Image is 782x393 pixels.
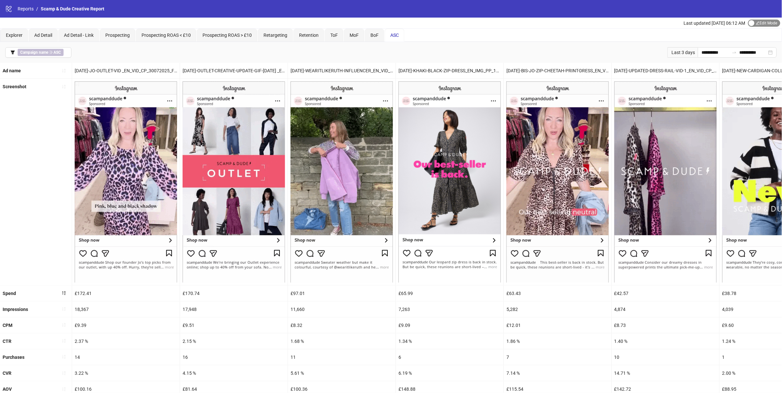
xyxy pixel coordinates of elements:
div: 17,948 [180,302,288,317]
span: MoF [350,33,359,38]
img: Screenshot 120233273991870005 [75,81,177,282]
div: 6 [396,349,504,365]
img: Screenshot 120234148149540005 [291,81,393,282]
div: [DATE]-UPDATED-DRESS-RAIL-VID-1_EN_VID_CP_29082025_F_CC_SC3_USP14_DRESSES [612,63,719,78]
div: 1.34 % [396,333,504,349]
span: Ad Detail [34,33,52,38]
span: sort-ascending [62,371,66,375]
img: Screenshot 120233273992230005 [399,81,501,282]
div: 3.22 % [72,365,180,381]
div: [DATE]-JO-OUTLET-VID _EN_VID_CP_30072025_F_CC_SC12_USP3_OUTLET-UPDATE [72,63,180,78]
b: Ad name [3,68,21,73]
div: 1.40 % [612,333,719,349]
div: 5,282 [504,302,611,317]
div: £65.99 [396,286,504,301]
b: Screenshot [3,84,26,89]
div: 2.37 % [72,333,180,349]
div: £42.57 [612,286,719,301]
div: 7,263 [396,302,504,317]
span: BoF [370,33,379,38]
a: Reports [16,5,35,12]
span: sort-ascending [62,339,66,343]
span: sort-ascending [62,387,66,391]
div: 4.15 % [180,365,288,381]
div: £9.39 [72,317,180,333]
div: [DATE]-WEARITLIKERUTH-INFLUENCER_EN_VID_SP_11092025_F_CC_SC12_USP7_INFLUENCER - Copy [288,63,396,78]
span: sort-ascending [62,68,66,73]
span: ToF [330,33,338,38]
span: sort-ascending [62,307,66,311]
b: CTR [3,339,11,344]
div: £12.01 [504,317,611,333]
div: [DATE]-KHAKI-BLACK-ZIP-DRESS_EN_IMG_PP_12082025_F_CC_SC1_USP11_NEW-IN [396,63,504,78]
div: 11,660 [288,302,396,317]
div: 14.71 % [612,365,719,381]
span: Prospecting ROAS > £10 [203,33,252,38]
div: 10 [612,349,719,365]
span: Last updated [DATE] 06:12 AM [684,21,745,26]
div: Last 3 days [668,47,698,58]
span: Prospecting [105,33,130,38]
div: [DATE]-BIS-JO-ZIP-CHEETAH-PRINT-DRESS_EN_VID_PP_17062025_F_CC_SC7_USP14_BACKINSTOCK_JO-FOUNDER [504,63,611,78]
b: Purchases [3,355,24,360]
img: Screenshot 120233273992280005 [506,81,609,282]
div: £170.74 [180,286,288,301]
b: Impressions [3,307,28,312]
span: sort-ascending [62,323,66,327]
div: 11 [288,349,396,365]
div: 2.15 % [180,333,288,349]
div: £9.51 [180,317,288,333]
span: sort-ascending [62,355,66,359]
div: 18,367 [72,302,180,317]
div: £8.73 [612,317,719,333]
img: Screenshot 120233273991880005 [183,81,285,282]
span: Ad Detail - Link [64,33,94,38]
span: swap-right [732,50,737,55]
span: Prospecting ROAS < £10 [142,33,191,38]
span: ∋ [18,49,64,56]
b: CPM [3,323,12,328]
li: / [36,5,38,12]
div: [DATE]-OUTLET-CREATIVE-UPDATE-GIF-[DATE] _EN_VID_CP_30072025_F_CC_SC1_USP3_OUTLET-UPDATE [180,63,288,78]
div: £63.43 [504,286,611,301]
span: Scamp & Dude Creative Report [41,6,104,11]
b: Spend [3,291,16,296]
img: Screenshot 120233397279720005 [614,81,717,282]
div: 1.68 % [288,333,396,349]
div: £172.41 [72,286,180,301]
button: Campaign name ∋ ASC [5,47,71,58]
div: £9.09 [396,317,504,333]
span: Explorer [6,33,23,38]
div: 6.19 % [396,365,504,381]
div: 14 [72,349,180,365]
div: 7.14 % [504,365,611,381]
span: ASC [390,33,399,38]
span: sort-descending [62,291,66,295]
b: ASC [53,50,61,55]
b: CVR [3,371,11,376]
span: sort-ascending [62,84,66,89]
span: Retargeting [263,33,287,38]
div: £8.32 [288,317,396,333]
b: AOV [3,386,12,392]
div: 5.61 % [288,365,396,381]
div: 16 [180,349,288,365]
div: 1.86 % [504,333,611,349]
span: to [732,50,737,55]
div: 7 [504,349,611,365]
span: filter [10,50,15,55]
span: Retention [299,33,319,38]
div: £97.01 [288,286,396,301]
b: Campaign name [20,50,48,55]
div: 4,874 [612,302,719,317]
